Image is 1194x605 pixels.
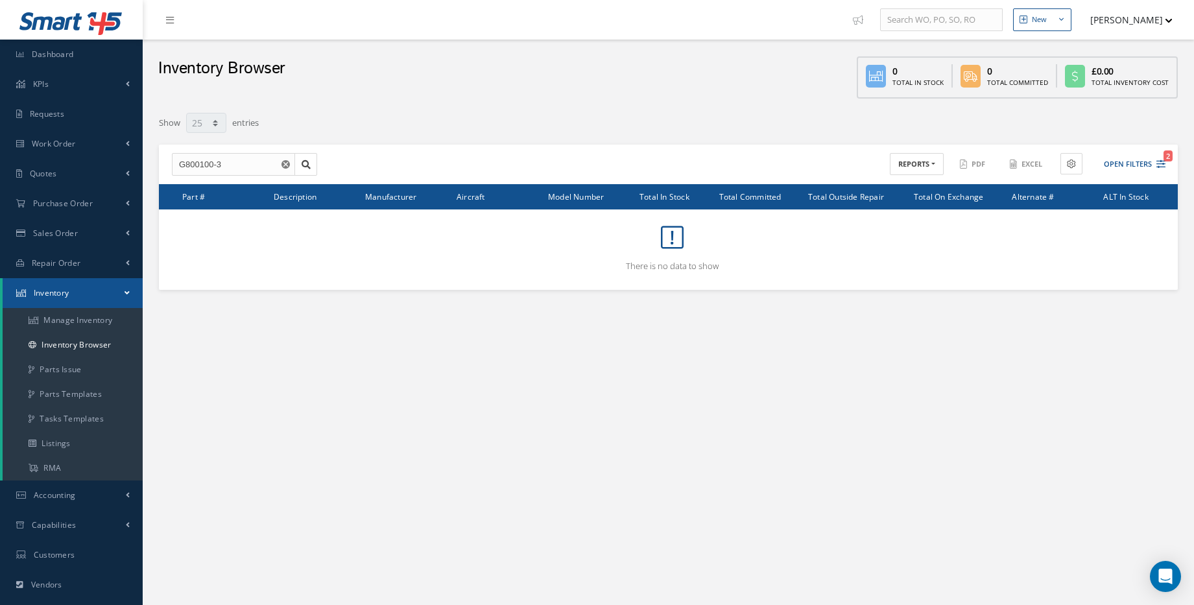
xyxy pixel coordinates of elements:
div: Total Inventory Cost [1092,78,1169,88]
a: Manage Inventory [3,308,143,333]
span: Manufacturer [365,190,416,202]
div: Total Committed [987,78,1048,88]
div: £0.00 [1092,64,1169,78]
span: 2 [1164,150,1173,161]
a: Parts Issue [3,357,143,382]
span: Purchase Order [33,198,93,209]
span: Total In Stock [639,190,689,202]
button: Excel [1003,153,1051,176]
span: Description [274,190,316,202]
label: entries [232,112,259,130]
span: Model Number [548,190,604,202]
span: Capabilities [32,519,77,530]
span: Customers [34,549,75,560]
span: Quotes [30,168,57,179]
a: Inventory Browser [3,333,143,357]
div: Total In Stock [892,78,944,88]
span: Accounting [34,490,76,501]
a: Parts Templates [3,382,143,407]
a: Tasks Templates [3,407,143,431]
button: New [1013,8,1071,31]
a: RMA [3,456,143,480]
span: Inventory [34,287,69,298]
span: Part # [182,190,205,202]
span: Alternate # [1012,190,1054,202]
span: Work Order [32,138,76,149]
button: Reset [279,153,295,176]
button: PDF [953,153,994,176]
svg: Reset [281,160,290,169]
span: Dashboard [32,49,74,60]
div: There is no data to show [172,217,1173,272]
h2: Inventory Browser [158,59,285,78]
label: Show [159,112,180,130]
button: Open Filters2 [1092,154,1165,175]
input: Search by Part # [172,153,295,176]
a: Inventory [3,278,143,308]
span: Sales Order [33,228,78,239]
div: 0 [987,64,1048,78]
div: 0 [892,64,944,78]
button: [PERSON_NAME] [1078,7,1173,32]
span: KPIs [33,78,49,89]
span: Aircraft [457,190,485,202]
div: New [1032,14,1047,25]
span: Total On Exchange [914,190,983,202]
div: Open Intercom Messenger [1150,561,1181,592]
a: Listings [3,431,143,456]
span: Requests [30,108,64,119]
span: Repair Order [32,257,81,268]
button: REPORTS [890,153,944,176]
span: ALT In Stock [1103,190,1148,202]
span: Total Outside Repair [808,190,884,202]
span: Vendors [31,579,62,590]
span: Total Committed [719,190,782,202]
input: Search WO, PO, SO, RO [880,8,1003,32]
